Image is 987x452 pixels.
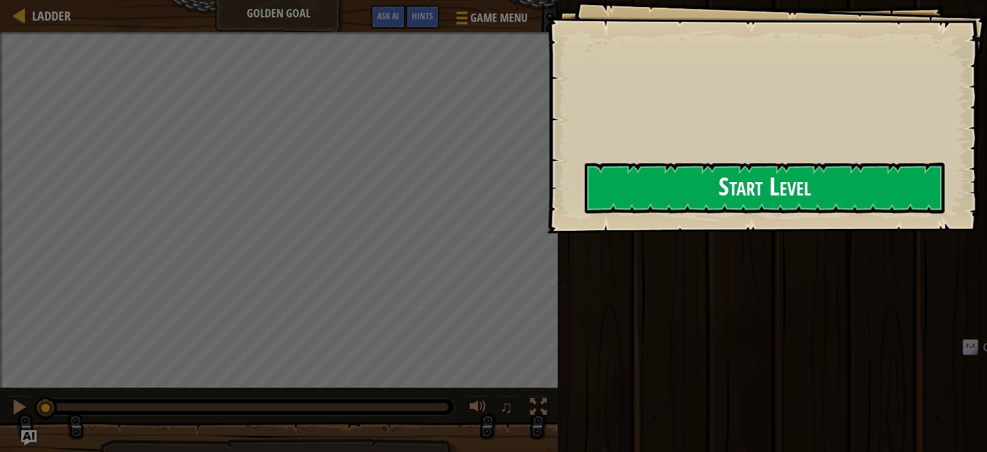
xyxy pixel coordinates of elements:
[26,7,71,24] a: Ladder
[412,10,433,22] span: Hints
[371,5,405,29] button: Ask AI
[526,395,551,422] button: Toggle fullscreen
[497,395,519,422] button: ♫
[585,163,945,213] button: Start Level
[377,10,399,22] span: Ask AI
[21,430,37,446] button: Ask AI
[500,397,513,417] span: ♫
[470,10,528,26] span: Game Menu
[32,7,71,24] span: Ladder
[446,5,535,35] button: Game Menu
[465,395,491,422] button: Adjust volume
[6,395,32,422] button: Ctrl + P: Pause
